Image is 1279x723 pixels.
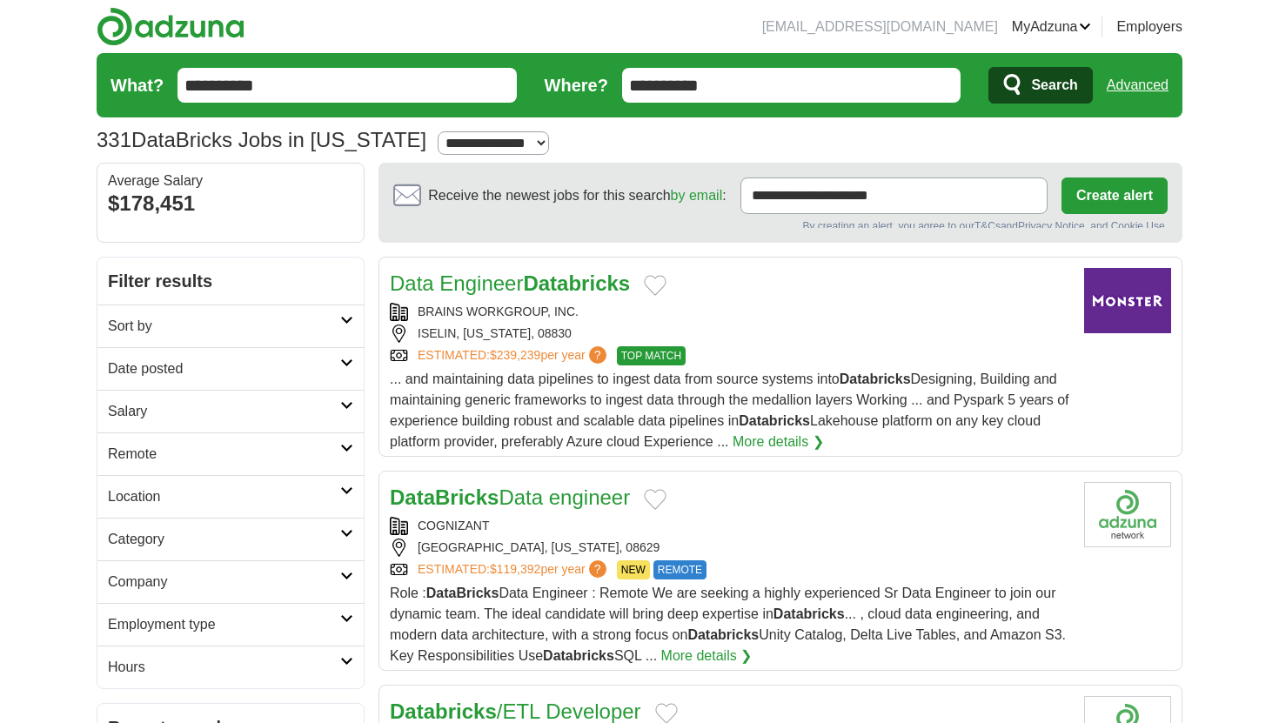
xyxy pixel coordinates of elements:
[1084,482,1171,547] img: Cognizant logo
[97,475,364,518] a: Location
[390,539,1070,557] div: [GEOGRAPHIC_DATA], [US_STATE], 08629
[739,413,810,428] strong: Databricks
[97,305,364,347] a: Sort by
[97,258,364,305] h2: Filter results
[840,372,911,386] strong: Databricks
[426,586,499,600] strong: DataBricks
[108,316,340,337] h2: Sort by
[108,358,340,379] h2: Date posted
[644,275,666,296] button: Add to favorite jobs
[617,346,686,365] span: TOP MATCH
[644,489,666,510] button: Add to favorite jobs
[988,67,1092,104] button: Search
[108,401,340,422] h2: Salary
[418,305,579,318] a: BRAINS WORKGROUP, INC.
[390,485,630,509] a: DataBricksData engineer
[390,700,641,723] a: Databricks/ETL Developer
[97,603,364,646] a: Employment type
[97,518,364,560] a: Category
[762,17,998,37] li: [EMAIL_ADDRESS][DOMAIN_NAME]
[108,572,340,592] h2: Company
[108,188,353,219] div: $178,451
[661,646,753,666] a: More details ❯
[589,560,606,578] span: ?
[97,7,244,46] img: Adzuna logo
[671,188,723,203] a: by email
[589,346,606,364] span: ?
[617,560,650,579] span: NEW
[543,648,614,663] strong: Databricks
[108,444,340,465] h2: Remote
[545,72,608,98] label: Where?
[428,185,726,206] span: Receive the newest jobs for this search :
[108,529,340,550] h2: Category
[390,372,1069,449] span: ... and maintaining data pipelines to ingest data from source systems into Designing, Building an...
[97,128,426,151] h1: DataBricks Jobs in [US_STATE]
[97,390,364,432] a: Salary
[108,174,353,188] div: Average Salary
[108,657,340,678] h2: Hours
[108,486,340,507] h2: Location
[390,271,630,295] a: Data EngineerDatabricks
[733,432,824,452] a: More details ❯
[490,562,540,576] span: $119,392
[97,432,364,475] a: Remote
[490,348,540,362] span: $239,239
[1018,220,1085,232] a: Privacy Notice
[97,124,131,156] span: 331
[393,218,1168,228] div: By creating an alert, you agree to our and , and Cookie Use.
[1012,17,1092,37] a: MyAdzuna
[97,646,364,688] a: Hours
[97,560,364,603] a: Company
[1116,17,1182,37] a: Employers
[1107,68,1169,103] a: Advanced
[108,614,340,635] h2: Employment type
[390,485,499,509] strong: DataBricks
[653,560,706,579] span: REMOTE
[390,325,1070,343] div: ISELIN, [US_STATE], 08830
[1084,268,1171,333] img: Brains Workgroup logo
[110,72,164,98] label: What?
[687,627,759,642] strong: Databricks
[418,346,610,365] a: ESTIMATED:$239,239per year?
[1061,177,1168,214] button: Create alert
[390,700,497,723] strong: Databricks
[97,347,364,390] a: Date posted
[418,519,489,532] a: COGNIZANT
[418,560,610,579] a: ESTIMATED:$119,392per year?
[390,586,1066,663] span: Role : Data Engineer : Remote We are seeking a highly experienced Sr Data Engineer to join our dy...
[974,220,1001,232] a: T&Cs
[1031,68,1077,103] span: Search
[523,271,630,295] strong: Databricks
[773,606,845,621] strong: Databricks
